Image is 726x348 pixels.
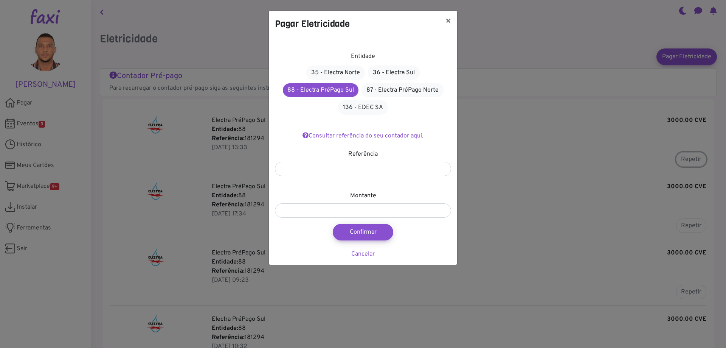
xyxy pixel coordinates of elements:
a: 136 - EDEC SA [338,100,388,115]
h4: Pagar Eletricidade [275,17,350,31]
a: Consultar referência do seu contador aqui. [302,132,423,140]
label: Montante [350,191,376,200]
a: Cancelar [351,250,375,258]
a: 35 - Electra Norte [306,66,365,80]
label: Referência [348,150,378,159]
a: 36 - Electra Sul [368,66,420,80]
a: 87 - Electra PréPago Norte [361,83,444,97]
button: × [439,11,457,32]
label: Entidade [351,52,375,61]
a: 88 - Electra PréPago Sul [283,83,358,97]
button: Confirmar [333,224,393,240]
